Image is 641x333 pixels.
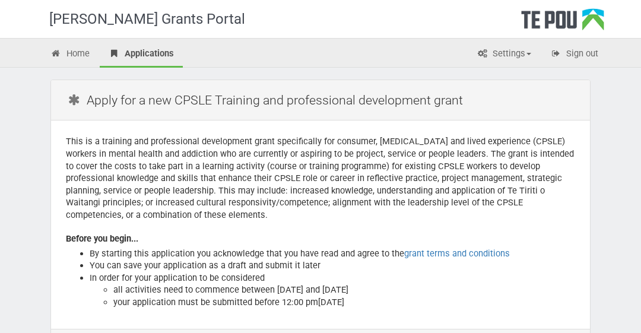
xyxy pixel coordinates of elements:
a: Settings [468,42,540,68]
b: Before you begin... [66,233,138,244]
li: You can save your application as a draft and submit it later [90,259,575,272]
h2: Apply for a new CPSLE Training and professional development grant [66,86,581,114]
a: Sign out [541,42,607,68]
p: This is a training and professional development grant specifically for consumer, [MEDICAL_DATA] a... [66,135,575,221]
li: In order for your application to be considered [90,272,575,309]
li: all activities need to commence between [DATE] and [DATE] [113,284,575,296]
a: grant terms and conditions [404,248,510,259]
li: By starting this application you acknowledge that you have read and agree to the [90,248,575,260]
a: Home [42,42,99,68]
a: Applications [100,42,183,68]
div: Te Pou Logo [521,8,604,38]
li: your application must be submitted before 12:00 pm[DATE] [113,296,575,309]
